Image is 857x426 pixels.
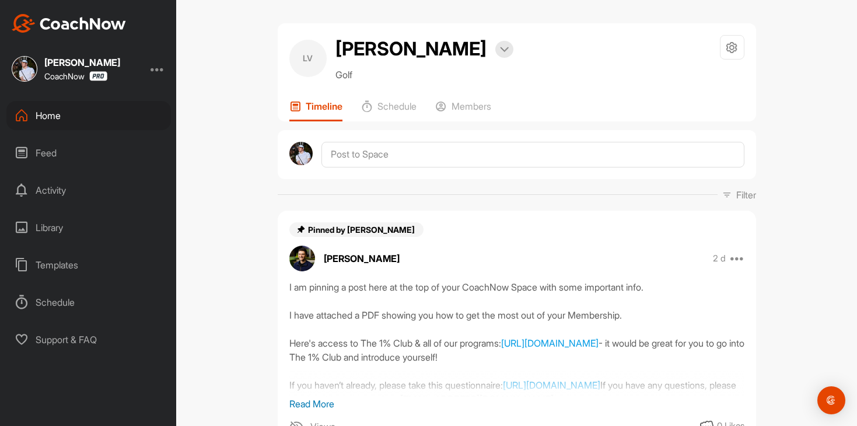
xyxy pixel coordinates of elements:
[44,58,120,67] div: [PERSON_NAME]
[6,176,171,205] div: Activity
[501,337,599,349] a: [URL][DOMAIN_NAME]
[6,101,171,130] div: Home
[308,225,417,235] span: Pinned by [PERSON_NAME]
[736,188,756,202] p: Filter
[306,100,342,112] p: Timeline
[289,142,313,166] img: avatar
[335,68,513,82] p: Golf
[12,56,37,82] img: square_69e7ce49b8ac85affed7bcbb6ba4170a.jpg
[713,253,726,264] p: 2 d
[500,47,509,53] img: arrow-down
[335,35,487,63] h2: [PERSON_NAME]
[44,71,107,81] div: CoachNow
[324,252,400,266] p: [PERSON_NAME]
[289,280,744,397] div: I am pinning a post here at the top of your CoachNow Space with some important info. I have attac...
[289,397,744,411] p: Read More
[12,14,126,33] img: CoachNow
[6,288,171,317] div: Schedule
[289,246,315,271] img: avatar
[6,213,171,242] div: Library
[377,100,417,112] p: Schedule
[6,325,171,354] div: Support & FAQ
[89,71,107,81] img: CoachNow Pro
[289,40,327,77] div: LV
[6,138,171,167] div: Feed
[296,225,306,234] img: pin
[6,250,171,280] div: Templates
[452,100,491,112] p: Members
[817,386,845,414] div: Open Intercom Messenger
